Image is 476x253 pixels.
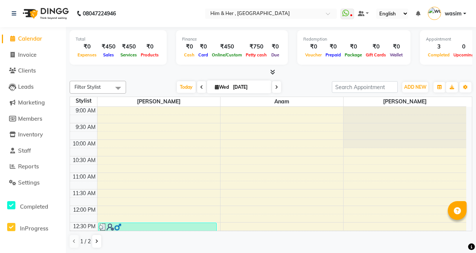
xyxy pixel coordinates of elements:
div: ₹0 [139,42,161,51]
div: ₹750 [244,42,269,51]
span: Upcoming [452,52,476,58]
div: 11:00 AM [71,173,97,181]
span: ADD NEW [404,84,426,90]
span: [PERSON_NAME] [344,97,467,106]
a: Members [2,115,64,123]
div: 3 [426,42,452,51]
span: Voucher [303,52,324,58]
span: Expenses [76,52,99,58]
span: Petty cash [244,52,269,58]
img: logo [19,3,71,24]
iframe: chat widget [444,223,468,245]
span: Wed [213,84,231,90]
a: Clients [2,67,64,75]
div: 9:30 AM [74,123,97,131]
b: 08047224946 [83,3,116,24]
a: Invoice [2,51,64,59]
div: [PERSON_NAME], TK01, 12:30 PM-01:00 PM, Hair Cut ([DEMOGRAPHIC_DATA]) - By Stylist (₹300) [99,223,217,238]
span: wasim [445,10,462,18]
a: Settings [2,179,64,187]
span: Filter Stylist [75,84,101,90]
div: ₹450 [99,42,119,51]
span: Invoice [18,51,36,58]
span: Completed [426,52,452,58]
a: Reports [2,162,64,171]
span: Settings [18,179,40,186]
span: Card [196,52,210,58]
div: 12:00 PM [71,206,97,214]
div: Redemption [303,36,405,42]
div: ₹0 [388,42,405,51]
div: 11:30 AM [71,189,97,197]
div: 9:00 AM [74,107,97,115]
div: ₹0 [269,42,282,51]
div: ₹0 [324,42,343,51]
span: Products [139,52,161,58]
div: ₹450 [119,42,139,51]
span: Sales [101,52,116,58]
div: Total [76,36,161,42]
button: ADD NEW [402,82,428,92]
div: 12:30 PM [71,223,97,230]
span: Completed [20,203,48,210]
div: ₹450 [210,42,244,51]
img: wasim [428,7,441,20]
span: Today [177,81,196,93]
span: 1 / 2 [80,238,91,245]
span: Due [269,52,281,58]
span: Package [343,52,364,58]
div: ₹0 [196,42,210,51]
span: [PERSON_NAME] [97,97,220,106]
div: 10:00 AM [71,140,97,148]
div: Finance [182,36,282,42]
div: ₹0 [303,42,324,51]
a: Leads [2,83,64,91]
span: Calendar [18,35,42,42]
span: InProgress [20,225,48,232]
span: Leads [18,83,33,90]
span: Inventory [18,131,43,138]
span: Marketing [18,99,45,106]
a: Calendar [2,35,64,43]
input: Search Appointment [332,81,398,93]
div: Stylist [70,97,97,105]
span: Services [119,52,139,58]
span: Gift Cards [364,52,388,58]
span: Clients [18,67,36,74]
span: Members [18,115,42,122]
a: Marketing [2,98,64,107]
span: Anam [221,97,343,106]
a: Staff [2,147,64,155]
span: Cash [182,52,196,58]
div: ₹0 [76,42,99,51]
div: 0 [452,42,476,51]
div: ₹0 [364,42,388,51]
a: Inventory [2,130,64,139]
input: 2025-09-03 [231,82,268,93]
div: ₹0 [182,42,196,51]
span: Staff [18,147,31,154]
span: Prepaid [324,52,343,58]
span: Online/Custom [210,52,244,58]
span: Reports [18,163,39,170]
span: Wallet [388,52,405,58]
div: 10:30 AM [71,156,97,164]
div: ₹0 [343,42,364,51]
